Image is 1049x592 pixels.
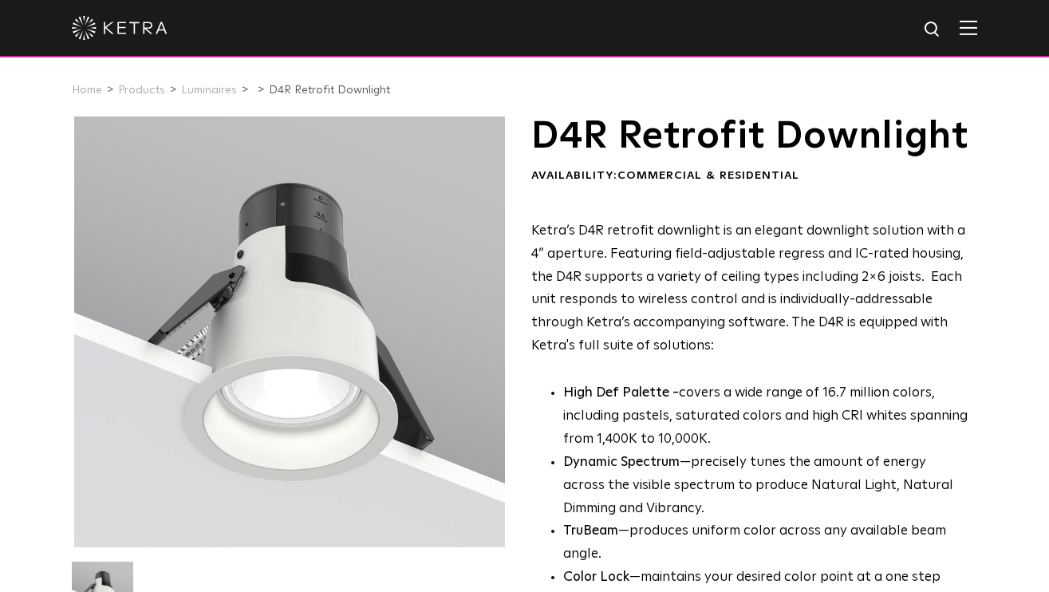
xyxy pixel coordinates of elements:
[72,85,102,96] a: Home
[531,168,971,184] div: Availability:
[563,386,679,400] strong: High Def Palette -
[118,85,165,96] a: Products
[617,170,799,181] span: Commercial & Residential
[563,452,971,521] li: —precisely tunes the amount of energy across the visible spectrum to produce Natural Light, Natur...
[923,20,943,40] img: search icon
[181,85,237,96] a: Luminaires
[531,116,971,156] h1: D4R Retrofit Downlight
[960,20,977,35] img: Hamburger%20Nav.svg
[563,524,618,538] strong: TruBeam
[531,220,971,358] p: Ketra’s D4R retrofit downlight is an elegant downlight solution with a 4” aperture. Featuring fie...
[563,570,629,584] strong: Color Lock
[72,16,168,40] img: ketra-logo-2019-white
[563,382,971,452] p: covers a wide range of 16.7 million colors, including pastels, saturated colors and high CRI whit...
[563,456,680,469] strong: Dynamic Spectrum
[269,85,390,96] a: D4R Retrofit Downlight
[563,520,971,566] li: —produces uniform color across any available beam angle.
